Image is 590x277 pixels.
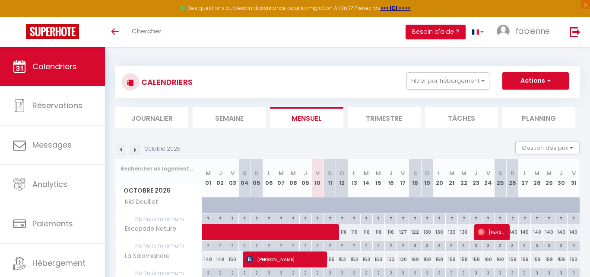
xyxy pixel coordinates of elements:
[381,4,411,12] a: >>> ICI <<<<
[511,169,515,177] abbr: D
[470,159,482,197] th: 23
[458,251,470,267] div: 158
[446,224,458,240] div: 130
[364,169,369,177] abbr: M
[482,251,494,267] div: 160
[406,25,466,39] button: Besoin d'aide ?
[531,241,542,249] div: 3
[470,214,482,222] div: 7
[568,214,580,222] div: 7
[231,169,235,177] abbr: V
[555,159,567,197] th: 30
[214,268,226,277] div: 2
[299,159,311,197] th: 09
[409,241,421,249] div: 3
[555,268,567,277] div: 3
[523,169,526,177] abbr: L
[139,72,193,92] h3: CALENDRIERS
[263,214,275,222] div: 7
[470,241,482,249] div: 3
[519,251,531,267] div: 159
[26,24,79,39] img: Super Booking
[502,72,569,90] button: Actions
[555,214,567,222] div: 7
[202,241,214,249] div: 2
[348,214,360,222] div: 7
[433,251,445,267] div: 158
[239,214,251,222] div: 7
[413,169,417,177] abbr: S
[324,251,336,267] div: 155
[246,251,323,267] span: [PERSON_NAME]
[385,159,397,197] th: 16
[251,159,263,197] th: 05
[507,159,519,197] th: 26
[531,268,542,277] div: 3
[422,214,433,222] div: 7
[446,159,458,197] th: 21
[145,145,181,153] p: Octobre 2025
[373,214,384,222] div: 7
[324,214,336,222] div: 7
[555,251,567,267] div: 159
[304,169,307,177] abbr: J
[515,26,550,36] span: fabienne
[397,268,409,277] div: 2
[32,100,82,111] span: Réservations
[519,224,531,240] div: 140
[340,169,344,177] abbr: D
[116,241,202,251] span: Nb Nuits minimum
[263,159,275,197] th: 06
[348,241,360,249] div: 2
[193,107,266,128] li: Semaine
[336,268,348,277] div: 2
[336,159,348,197] th: 12
[458,159,470,197] th: 22
[568,241,580,249] div: 3
[434,268,445,277] div: 3
[507,268,518,277] div: 3
[121,161,197,177] input: Rechercher un logement...
[300,214,311,222] div: 7
[348,268,360,277] div: 2
[202,251,214,267] div: 148
[495,214,506,222] div: 7
[425,107,498,128] li: Tâches
[372,159,384,197] th: 15
[239,241,251,249] div: 2
[132,26,162,35] span: Chercher
[531,159,543,197] th: 28
[446,251,458,267] div: 158
[543,159,555,197] th: 29
[568,159,580,197] th: 31
[449,169,454,177] abbr: M
[376,169,381,177] abbr: M
[389,169,393,177] abbr: J
[568,268,580,277] div: 3
[446,268,457,277] div: 3
[497,25,510,38] img: ...
[434,214,445,222] div: 7
[422,241,433,249] div: 3
[226,241,238,249] div: 2
[311,159,324,197] th: 10
[361,214,372,222] div: 7
[482,268,494,277] div: 3
[268,169,270,177] abbr: L
[495,241,506,249] div: 3
[486,169,490,177] abbr: V
[531,251,543,267] div: 159
[202,268,214,277] div: 2
[214,214,226,222] div: 7
[202,159,214,197] th: 01
[482,241,494,249] div: 3
[202,214,214,222] div: 7
[494,159,506,197] th: 25
[32,258,86,268] span: Hébergement
[348,107,421,128] li: Trimestre
[117,197,160,207] span: Nid Douillet
[425,169,429,177] abbr: D
[275,241,287,249] div: 2
[470,268,482,277] div: 3
[458,268,469,277] div: 3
